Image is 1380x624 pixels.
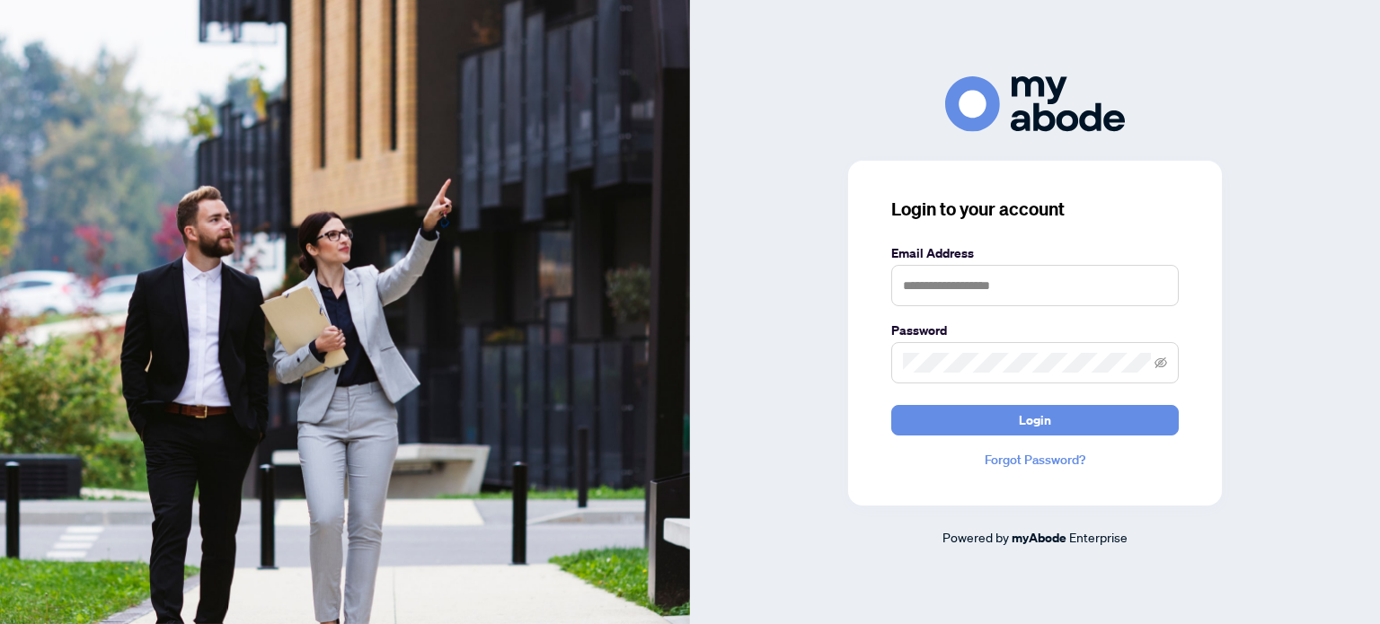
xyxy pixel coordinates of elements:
[1069,529,1128,545] span: Enterprise
[891,243,1179,263] label: Email Address
[1012,528,1066,548] a: myAbode
[891,405,1179,435] button: Login
[891,197,1179,222] h3: Login to your account
[1019,406,1051,435] span: Login
[891,450,1179,470] a: Forgot Password?
[945,76,1125,131] img: ma-logo
[891,321,1179,340] label: Password
[1154,356,1167,369] span: eye-invisible
[942,529,1009,545] span: Powered by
